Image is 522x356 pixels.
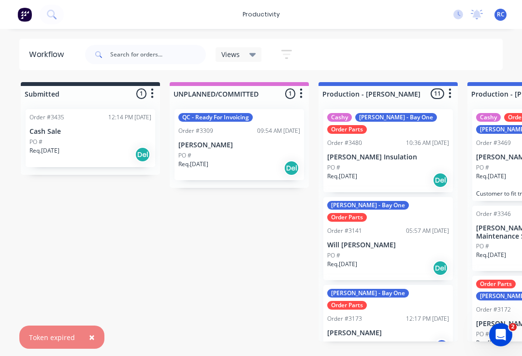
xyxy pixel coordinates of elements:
div: Order #3309 [178,127,213,135]
p: Cash Sale [29,128,151,136]
p: PO # [476,330,489,339]
div: Order Parts [476,280,516,288]
div: Cashy[PERSON_NAME] - Bay OneOrder PartsOrder #348010:36 AM [DATE][PERSON_NAME] InsulationPO #Req.... [323,109,453,192]
div: Order #3172 [476,305,511,314]
div: Order Parts [327,125,367,134]
span: RC [497,10,505,19]
span: Views [221,49,240,59]
div: Order #343512:14 PM [DATE]Cash SalePO #Req.[DATE]Del [26,109,155,167]
p: PO # [476,242,489,251]
div: Token expired [29,332,75,342]
div: Workflow [29,49,69,60]
p: Will [PERSON_NAME] [327,241,449,249]
div: JF [435,339,449,353]
div: Del [284,160,299,176]
div: Order #3141 [327,227,362,235]
div: productivity [238,7,285,22]
div: Del [433,260,448,276]
img: Factory [17,7,32,22]
p: Req. [DATE] [29,146,59,155]
div: Cashy [476,113,501,122]
div: [PERSON_NAME] - Bay One [327,201,409,210]
div: Order #3469 [476,139,511,147]
div: [PERSON_NAME] - Bay OneOrder PartsOrder #314105:57 AM [DATE]Will [PERSON_NAME]PO #Req.[DATE]Del [323,197,453,280]
div: Order Parts [327,213,367,222]
button: Close [79,326,104,349]
p: PO # [327,163,340,172]
div: Cashy [327,113,352,122]
p: Req. [DATE] [476,339,506,347]
div: 10:36 AM [DATE] [406,139,449,147]
p: Req. [DATE] [178,160,208,169]
div: Order Parts [327,301,367,310]
span: 2 [509,323,517,331]
div: Order #3346 [476,210,511,218]
div: QC - Ready For Invoicing [178,113,253,122]
div: 12:17 PM [DATE] [406,314,449,323]
div: 09:54 AM [DATE] [257,127,300,135]
div: Order #3173 [327,314,362,323]
p: [PERSON_NAME] [178,141,300,149]
p: Req. [DATE] [476,172,506,181]
div: Del [135,147,150,162]
input: Search for orders... [110,45,206,64]
div: Del [433,172,448,188]
span: × [89,330,95,344]
p: Req. [DATE] [327,260,357,269]
p: Req. [DATE] [327,172,357,181]
div: QC - Ready For InvoicingOrder #330909:54 AM [DATE][PERSON_NAME]PO #Req.[DATE]Del [174,109,304,180]
p: [PERSON_NAME] [327,329,449,337]
div: Order #3435 [29,113,64,122]
p: PO # [29,138,43,146]
div: [PERSON_NAME] - Bay One [327,289,409,298]
p: [PERSON_NAME] Insulation [327,153,449,161]
div: [PERSON_NAME] - Bay One [355,113,437,122]
p: PO # [178,151,191,160]
p: Req. [DATE] [476,251,506,259]
iframe: Intercom live chat [489,323,512,346]
div: Order #3480 [327,139,362,147]
p: PO # [327,251,340,260]
div: 05:57 AM [DATE] [406,227,449,235]
p: PO # [476,163,489,172]
div: 12:14 PM [DATE] [108,113,151,122]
